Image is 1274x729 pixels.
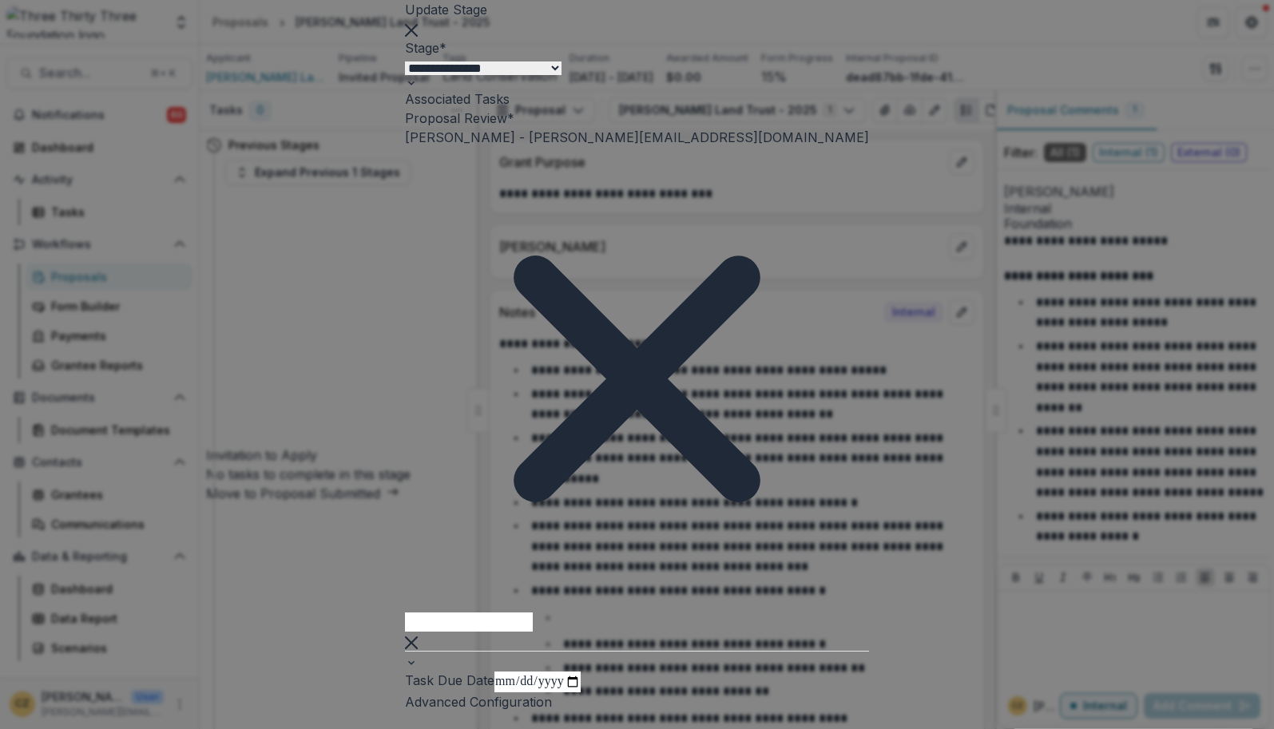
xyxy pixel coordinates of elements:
[405,19,418,38] button: Close
[405,129,869,145] span: [PERSON_NAME] - [PERSON_NAME][EMAIL_ADDRESS][DOMAIN_NAME]
[405,147,869,611] div: Remove Christine Zachai - christine@threethirtythree.net
[405,91,510,107] label: Associated Tasks
[405,110,514,126] label: Proposal Review
[405,672,494,688] label: Task Due Date
[405,694,552,710] span: Advanced Configuration
[405,40,446,56] label: Stage
[405,632,869,651] div: Clear selected options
